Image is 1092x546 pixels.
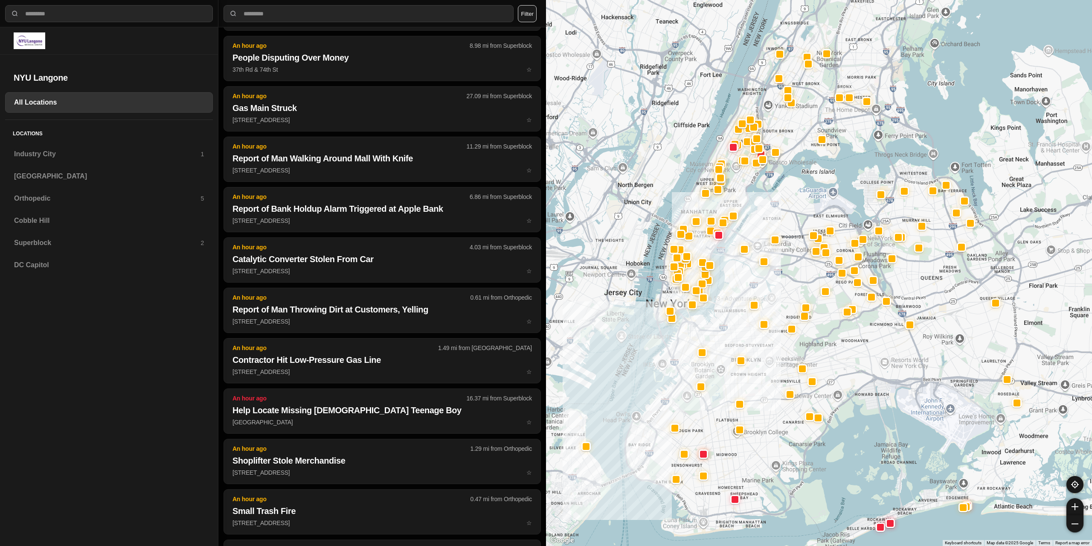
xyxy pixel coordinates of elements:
[224,86,541,131] button: An hour ago27.09 mi from SuperblockGas Main Struck[STREET_ADDRESS]star
[14,149,200,159] h3: Industry City
[224,116,541,123] a: An hour ago27.09 mi from SuperblockGas Main Struck[STREET_ADDRESS]star
[232,368,532,376] p: [STREET_ADDRESS]
[14,260,204,270] h3: DC Capitol
[14,32,45,49] img: logo
[1055,540,1089,545] a: Report a map error
[200,194,204,203] p: 5
[232,52,532,64] h2: People Disputing Over Money
[224,418,541,426] a: An hour ago16.37 mi from SuperblockHelp Locate Missing [DEMOGRAPHIC_DATA] Teenage Boy[GEOGRAPHIC_...
[526,419,532,426] span: star
[945,540,982,546] button: Keyboard shortcuts
[1072,503,1078,510] img: zoom-in
[224,388,541,434] button: An hour ago16.37 mi from SuperblockHelp Locate Missing [DEMOGRAPHIC_DATA] Teenage Boy[GEOGRAPHIC_...
[14,171,204,181] h3: [GEOGRAPHIC_DATA]
[232,344,438,352] p: An hour ago
[232,293,470,302] p: An hour ago
[232,203,532,215] h2: Report of Bank Holdup Alarm Triggered at Apple Bank
[224,36,541,81] button: An hour ago8.98 mi from SuperblockPeople Disputing Over Money37th Rd & 74th Ststar
[232,354,532,366] h2: Contractor Hit Low-Pressure Gas Line
[232,92,466,100] p: An hour ago
[232,468,532,477] p: [STREET_ADDRESS]
[224,137,541,182] button: An hour ago11.29 mi from SuperblockReport of Man Walking Around Mall With Knife[STREET_ADDRESS]star
[14,216,204,226] h3: Cobble Hill
[1066,515,1083,532] button: zoom-out
[470,243,532,251] p: 4.03 mi from Superblock
[5,233,213,253] a: Superblock2
[470,293,532,302] p: 0.61 mi from Orthopedic
[438,344,532,352] p: 1.49 mi from [GEOGRAPHIC_DATA]
[224,217,541,224] a: An hour ago6.86 mi from SuperblockReport of Bank Holdup Alarm Triggered at Apple Bank[STREET_ADDR...
[224,368,541,375] a: An hour ago1.49 mi from [GEOGRAPHIC_DATA]Contractor Hit Low-Pressure Gas Line[STREET_ADDRESS]star
[232,65,532,74] p: 37th Rd & 74th St
[224,439,541,484] button: An hour ago1.29 mi from OrthopedicShoplifter Stole Merchandise[STREET_ADDRESS]star
[232,102,532,114] h2: Gas Main Struck
[1066,476,1083,493] button: recenter
[232,418,532,426] p: [GEOGRAPHIC_DATA]
[518,5,537,22] button: Filter
[232,216,532,225] p: [STREET_ADDRESS]
[224,469,541,476] a: An hour ago1.29 mi from OrthopedicShoplifter Stole Merchandise[STREET_ADDRESS]star
[232,253,532,265] h2: Catalytic Converter Stolen From Car
[200,150,204,158] p: 1
[232,519,532,527] p: [STREET_ADDRESS]
[232,394,466,403] p: An hour ago
[526,368,532,375] span: star
[224,318,541,325] a: An hour ago0.61 mi from OrthopedicReport of Man Throwing Dirt at Customers, Yelling[STREET_ADDRES...
[224,66,541,73] a: An hour ago8.98 mi from SuperblockPeople Disputing Over Money37th Rd & 74th Ststar
[526,318,532,325] span: star
[200,239,204,247] p: 2
[548,535,576,546] a: Open this area in Google Maps (opens a new window)
[232,267,532,275] p: [STREET_ADDRESS]
[224,187,541,232] button: An hour ago6.86 mi from SuperblockReport of Bank Holdup Alarm Triggered at Apple Bank[STREET_ADDR...
[229,9,238,18] img: search
[14,238,200,248] h3: Superblock
[232,152,532,164] h2: Report of Man Walking Around Mall With Knife
[466,394,532,403] p: 16.37 mi from Superblock
[5,144,213,164] a: Industry City1
[470,444,532,453] p: 1.29 mi from Orthopedic
[232,455,532,467] h2: Shoplifter Stole Merchandise
[5,255,213,275] a: DC Capitol
[11,9,19,18] img: search
[224,519,541,526] a: An hour ago0.47 mi from OrthopedicSmall Trash Fire[STREET_ADDRESS]star
[5,92,213,113] a: All Locations
[1072,520,1078,527] img: zoom-out
[14,72,204,84] h2: NYU Langone
[987,540,1033,545] span: Map data ©2025 Google
[526,268,532,274] span: star
[1071,481,1079,488] img: recenter
[224,489,541,534] button: An hour ago0.47 mi from OrthopedicSmall Trash Fire[STREET_ADDRESS]star
[526,520,532,526] span: star
[14,97,204,108] h3: All Locations
[14,193,200,204] h3: Orthopedic
[548,535,576,546] img: Google
[232,444,470,453] p: An hour ago
[1038,540,1050,545] a: Terms (opens in new tab)
[470,193,532,201] p: 6.86 mi from Superblock
[232,304,532,315] h2: Report of Man Throwing Dirt at Customers, Yelling
[232,505,532,517] h2: Small Trash Fire
[5,188,213,209] a: Orthopedic5
[224,267,541,274] a: An hour ago4.03 mi from SuperblockCatalytic Converter Stolen From Car[STREET_ADDRESS]star
[232,41,470,50] p: An hour ago
[232,243,470,251] p: An hour ago
[224,338,541,383] button: An hour ago1.49 mi from [GEOGRAPHIC_DATA]Contractor Hit Low-Pressure Gas Line[STREET_ADDRESS]star
[5,120,213,144] h5: Locations
[526,117,532,123] span: star
[232,495,470,503] p: An hour ago
[470,41,532,50] p: 8.98 mi from Superblock
[526,167,532,174] span: star
[5,166,213,187] a: [GEOGRAPHIC_DATA]
[232,166,532,175] p: [STREET_ADDRESS]
[466,92,532,100] p: 27.09 mi from Superblock
[232,404,532,416] h2: Help Locate Missing [DEMOGRAPHIC_DATA] Teenage Boy
[526,217,532,224] span: star
[5,210,213,231] a: Cobble Hill
[1066,498,1083,515] button: zoom-in
[232,317,532,326] p: [STREET_ADDRESS]
[224,288,541,333] button: An hour ago0.61 mi from OrthopedicReport of Man Throwing Dirt at Customers, Yelling[STREET_ADDRES...
[526,469,532,476] span: star
[466,142,532,151] p: 11.29 mi from Superblock
[526,66,532,73] span: star
[224,237,541,283] button: An hour ago4.03 mi from SuperblockCatalytic Converter Stolen From Car[STREET_ADDRESS]star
